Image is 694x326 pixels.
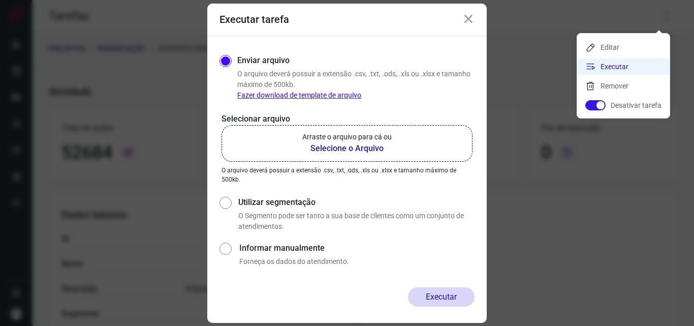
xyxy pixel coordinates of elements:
button: Executar [408,287,475,307]
p: O arquivo deverá possuir a extensão .csv, .txt, .ods, .xls ou .xlsx e tamanho máximo de 500kb. [237,69,475,101]
h3: Executar tarefa [219,13,289,25]
a: Fazer download de template de arquivo [237,91,361,99]
p: Forneça os dados do atendimento. [239,256,475,267]
p: Arraste o arquivo para cá ou [302,132,392,142]
b: Selecione o Arquivo [302,142,392,155]
li: Remover [577,78,670,94]
li: Editar [577,39,670,55]
label: Utilizar segmentação [238,196,475,209]
li: Desativar tarefa [577,97,670,113]
p: O arquivo deverá possuir a extensão .csv, .txt, .ods, .xls ou .xlsx e tamanho máximo de 500kb. [222,166,472,184]
p: O Segmento pode ser tanto a sua base de clientes como um conjunto de atendimentos. [238,211,475,232]
label: Informar manualmente [239,242,475,254]
li: Executar [577,58,670,75]
p: Selecionar arquivo [222,113,472,125]
label: Enviar arquivo [237,54,290,67]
